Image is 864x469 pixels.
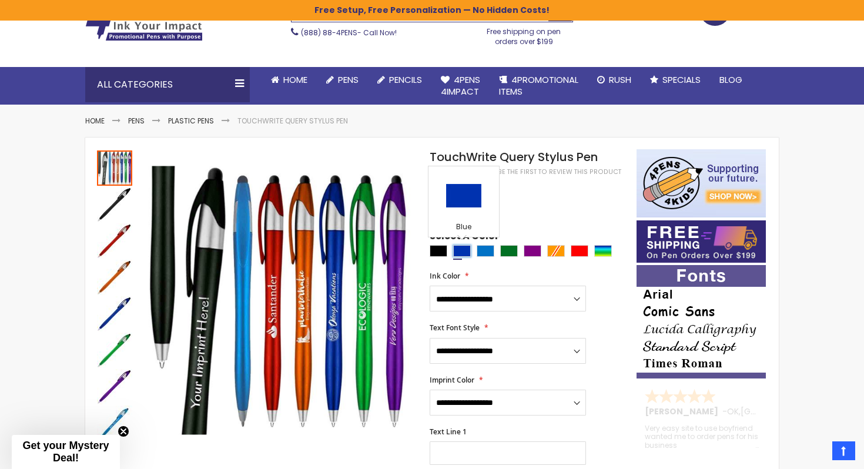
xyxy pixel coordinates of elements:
[97,295,133,331] div: TouchWrite Query Stylus Pen
[97,222,133,259] div: TouchWrite Query Stylus Pen
[741,406,827,417] span: [GEOGRAPHIC_DATA]
[430,323,480,333] span: Text Font Style
[262,67,317,93] a: Home
[609,73,631,86] span: Rush
[637,265,766,378] img: font-personalization-examples
[97,406,132,441] img: TouchWrite Query Stylus Pen
[430,149,598,165] span: TouchWrite Query Stylus Pen
[727,406,739,417] span: OK
[97,260,132,295] img: TouchWrite Query Stylus Pen
[22,440,109,464] span: Get your Mystery Deal!
[453,245,471,257] div: Blue
[301,28,397,38] span: - Call Now!
[97,187,132,222] img: TouchWrite Query Stylus Pen
[85,4,203,41] img: 4Pens Custom Pens and Promotional Products
[662,73,701,86] span: Specials
[168,116,214,126] a: Plastic Pens
[641,67,710,93] a: Specials
[571,245,588,257] div: Red
[97,333,132,368] img: TouchWrite Query Stylus Pen
[97,368,133,404] div: TouchWrite Query Stylus Pen
[431,222,496,234] div: Blue
[594,245,612,257] div: Assorted
[283,73,307,86] span: Home
[97,223,132,259] img: TouchWrite Query Stylus Pen
[637,220,766,263] img: Free shipping on orders over $199
[588,67,641,93] a: Rush
[237,116,348,126] li: TouchWrite Query Stylus Pen
[97,149,133,186] div: TouchWrite Query Stylus Pen
[128,116,145,126] a: Pens
[637,149,766,217] img: 4pens 4 kids
[430,245,447,257] div: Black
[301,28,357,38] a: (888) 88-4PENS
[719,73,742,86] span: Blog
[524,245,541,257] div: Purple
[97,331,133,368] div: TouchWrite Query Stylus Pen
[490,67,588,105] a: 4PROMOTIONALITEMS
[338,73,359,86] span: Pens
[118,426,129,437] button: Close teaser
[85,67,250,102] div: All Categories
[317,67,368,93] a: Pens
[500,245,518,257] div: Green
[645,424,759,450] div: Very easy site to use boyfriend wanted me to order pens for his business
[12,435,120,469] div: Get your Mystery Deal!Close teaser
[97,296,132,331] img: TouchWrite Query Stylus Pen
[85,116,105,126] a: Home
[431,67,490,105] a: 4Pens4impact
[441,73,480,98] span: 4Pens 4impact
[368,67,431,93] a: Pencils
[145,166,414,435] img: TouchWrite Query Stylus Pen
[97,259,133,295] div: TouchWrite Query Stylus Pen
[498,168,621,176] a: Be the first to review this product
[97,369,132,404] img: TouchWrite Query Stylus Pen
[710,67,752,93] a: Blog
[430,230,499,246] span: Select A Color
[430,375,474,385] span: Imprint Color
[722,406,827,417] span: - ,
[767,437,864,469] iframe: Google Customer Reviews
[97,404,132,441] div: TouchWrite Query Stylus Pen
[389,73,422,86] span: Pencils
[97,186,133,222] div: TouchWrite Query Stylus Pen
[499,73,578,98] span: 4PROMOTIONAL ITEMS
[430,271,460,281] span: Ink Color
[475,22,574,46] div: Free shipping on pen orders over $199
[430,427,467,437] span: Text Line 1
[477,245,494,257] div: Blue Light
[645,406,722,417] span: [PERSON_NAME]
